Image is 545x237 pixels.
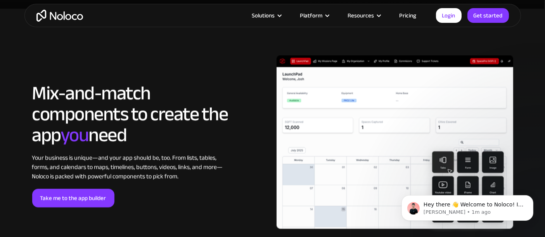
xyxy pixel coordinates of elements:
[252,10,275,21] div: Solutions
[32,153,228,181] div: Your business is unique—and your app should be, too. From lists, tables, forms, and calendars to ...
[467,8,509,23] a: Get started
[242,10,291,21] div: Solutions
[338,10,390,21] div: Resources
[390,10,426,21] a: Pricing
[300,10,323,21] div: Platform
[32,83,228,146] h2: Mix-and-match components to create the app need
[36,10,83,22] a: home
[32,189,114,208] a: Take me to the app builder
[390,179,545,233] iframe: Intercom notifications message
[436,8,462,23] a: Login
[61,117,89,153] span: you
[348,10,374,21] div: Resources
[291,10,338,21] div: Platform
